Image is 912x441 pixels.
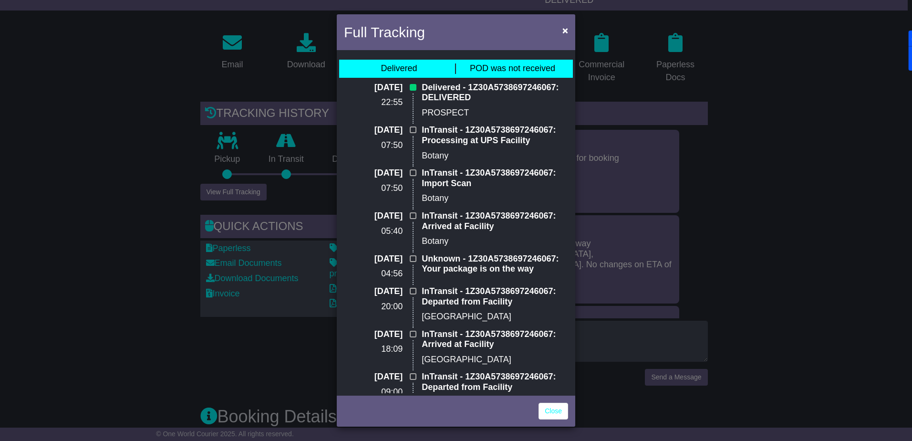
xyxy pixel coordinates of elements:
span: × [562,25,568,36]
p: PROSPECT [422,108,568,118]
p: InTransit - 1Z30A5738697246067: Arrived at Facility [422,329,568,350]
p: [DATE] [344,286,403,297]
p: 22:55 [344,97,403,108]
button: Close [558,21,573,40]
p: InTransit - 1Z30A5738697246067: Arrived at Facility [422,211,568,231]
p: Delivered - 1Z30A5738697246067: DELIVERED [422,83,568,103]
p: 09:00 [344,387,403,398]
p: 05:40 [344,226,403,237]
p: Botany [422,151,568,161]
p: [DATE] [344,254,403,264]
div: Delivered [381,63,417,74]
p: InTransit - 1Z30A5738697246067: Import Scan [422,168,568,189]
span: POD was not received [470,63,555,73]
p: 18:09 [344,344,403,355]
p: Botany [422,236,568,247]
p: [DATE] [344,83,403,93]
p: 07:50 [344,140,403,151]
p: [DATE] [344,125,403,136]
h4: Full Tracking [344,21,425,43]
p: InTransit - 1Z30A5738697246067: Processing at UPS Facility [422,125,568,146]
p: [DATE] [344,211,403,221]
p: [DATE] [344,372,403,382]
p: InTransit - 1Z30A5738697246067: Departed from Facility [422,372,568,392]
p: Botany [422,193,568,204]
a: Close [539,403,568,420]
p: 20:00 [344,302,403,312]
p: [DATE] [344,168,403,178]
p: InTransit - 1Z30A5738697246067: Departed from Facility [422,286,568,307]
p: [GEOGRAPHIC_DATA] [422,312,568,322]
p: 04:56 [344,269,403,279]
p: 07:50 [344,183,403,194]
p: [DATE] [344,329,403,340]
p: Unknown - 1Z30A5738697246067: Your package is on the way [422,254,568,274]
p: [GEOGRAPHIC_DATA] [422,355,568,365]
